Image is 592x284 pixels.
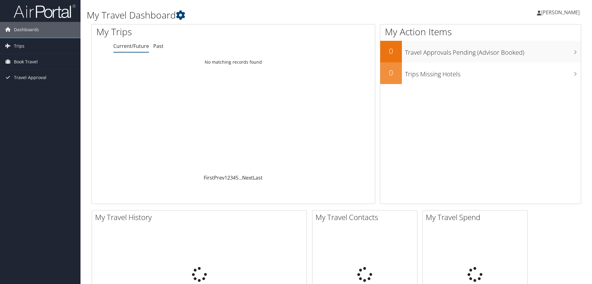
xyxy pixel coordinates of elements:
[14,22,39,37] span: Dashboards
[92,57,375,68] td: No matching records found
[14,54,38,70] span: Book Travel
[227,174,230,181] a: 2
[96,25,252,38] h1: My Trips
[380,46,402,56] h2: 0
[233,174,236,181] a: 4
[405,67,581,78] h3: Trips Missing Hotels
[95,212,307,223] h2: My Travel History
[405,45,581,57] h3: Travel Approvals Pending (Advisor Booked)
[380,62,581,84] a: 0Trips Missing Hotels
[316,212,417,223] h2: My Travel Contacts
[113,43,149,49] a: Current/Future
[380,67,402,78] h2: 0
[214,174,224,181] a: Prev
[14,4,76,19] img: airportal-logo.png
[242,174,253,181] a: Next
[224,174,227,181] a: 1
[238,174,242,181] span: …
[87,9,420,22] h1: My Travel Dashboard
[230,174,233,181] a: 3
[14,70,46,85] span: Travel Approval
[14,38,24,54] span: Trips
[253,174,263,181] a: Last
[204,174,214,181] a: First
[380,41,581,62] a: 0Travel Approvals Pending (Advisor Booked)
[537,3,586,22] a: [PERSON_NAME]
[153,43,163,49] a: Past
[236,174,238,181] a: 5
[541,9,580,16] span: [PERSON_NAME]
[426,212,527,223] h2: My Travel Spend
[380,25,581,38] h1: My Action Items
